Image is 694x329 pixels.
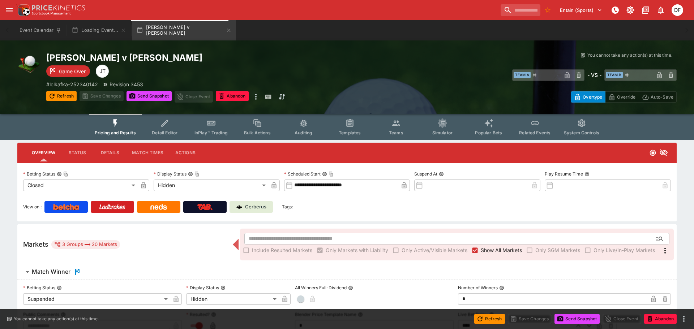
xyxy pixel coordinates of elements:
span: Detail Editor [152,130,177,135]
button: Actions [169,144,202,161]
button: Refresh [474,314,505,324]
span: Team B [606,72,623,78]
button: Overview [26,144,61,161]
button: Send Snapshot [554,314,600,324]
button: Betting Status [57,285,62,290]
button: Copy To Clipboard [194,172,200,177]
p: Copy To Clipboard [46,81,98,88]
input: search [501,4,540,16]
div: Hidden [154,179,268,191]
img: Cerberus [236,204,242,210]
p: Betting Status [23,171,55,177]
p: Overtype [583,93,602,101]
img: Sportsbook Management [32,12,71,15]
button: Toggle light/dark mode [624,4,637,17]
span: Auditing [295,130,312,135]
button: Override [605,91,639,103]
span: Simulator [432,130,453,135]
img: Ladbrokes [99,204,125,210]
span: Bulk Actions [244,130,271,135]
img: Betcha [53,204,79,210]
span: Teams [389,130,403,135]
button: more [680,315,688,323]
button: Display Status [220,285,226,290]
span: Include Resulted Markets [252,246,312,254]
button: David Foster [669,2,685,18]
button: Select Tenant [556,4,607,16]
div: Start From [571,91,677,103]
label: Tags: [282,201,293,213]
button: No Bookmarks [542,4,553,16]
span: System Controls [564,130,599,135]
button: Betting StatusCopy To Clipboard [57,172,62,177]
span: Related Events [519,130,551,135]
span: InPlay™ Trading [194,130,228,135]
span: Only Live/In-Play Markets [594,246,655,254]
span: Only SGM Markets [535,246,580,254]
span: Only Active/Visible Markets [402,246,467,254]
button: Suspend At [439,172,444,177]
svg: Closed [649,149,656,156]
p: Display Status [186,285,219,291]
button: Match Winner [17,265,677,279]
button: Number of Winners [499,285,504,290]
button: Overtype [571,91,605,103]
svg: Hidden [659,148,668,157]
p: Betting Status [23,285,55,291]
span: Only Markets with Liability [326,246,388,254]
span: Templates [339,130,361,135]
label: View on : [23,201,42,213]
p: Auto-Save [651,93,673,101]
div: Hidden [186,293,279,305]
img: Neds [150,204,167,210]
p: Revision 3453 [110,81,143,88]
button: open drawer [3,4,16,17]
div: 3 Groups 20 Markets [54,240,117,249]
button: Abandon [644,314,677,324]
p: Play Resume Time [545,171,583,177]
span: Mark an event as closed and abandoned. [216,92,248,99]
button: Play Resume Time [584,172,590,177]
button: Loading Event... [67,20,130,40]
div: Closed [23,179,138,191]
h2: Copy To Clipboard [46,52,361,63]
div: Event type filters [89,114,605,140]
p: You cannot take any action(s) at this time. [14,316,99,322]
button: [PERSON_NAME] v [PERSON_NAME] [132,20,236,40]
div: Suspended [23,293,170,305]
p: Override [617,93,635,101]
button: Refresh [46,91,77,101]
button: more [252,91,260,103]
p: All Winners Full-Dividend [295,285,347,291]
button: Open [653,232,666,245]
button: Notifications [654,4,667,17]
button: Display StatusCopy To Clipboard [188,172,193,177]
span: Team A [514,72,531,78]
button: Status [61,144,94,161]
h5: Markets [23,240,48,248]
button: Match Times [126,144,169,161]
span: Show All Markets [481,246,522,254]
p: Suspend At [414,171,437,177]
button: Auto-Save [639,91,677,103]
button: Send Snapshot [127,91,172,101]
button: Copy To Clipboard [63,172,68,177]
h6: Match Winner [32,268,70,276]
div: Joshua Thomson [96,65,109,78]
span: Mark an event as closed and abandoned. [644,315,677,322]
button: Event Calendar [15,20,66,40]
p: Scheduled Start [284,171,321,177]
button: Details [94,144,126,161]
svg: More [661,246,669,255]
h6: - VS - [587,71,601,79]
span: Popular Bets [475,130,502,135]
img: TabNZ [197,204,213,210]
p: Cerberus [245,203,266,211]
img: golf.png [17,52,40,75]
button: Scheduled StartCopy To Clipboard [322,172,327,177]
p: Game Over [59,68,86,75]
img: PriceKinetics Logo [16,3,30,17]
p: Number of Winners [458,285,498,291]
button: NOT Connected to PK [609,4,622,17]
div: David Foster [672,4,683,16]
